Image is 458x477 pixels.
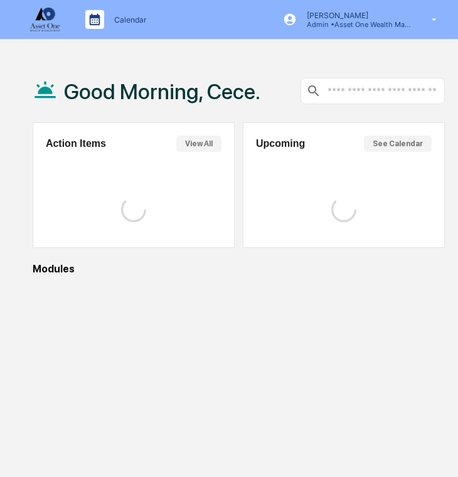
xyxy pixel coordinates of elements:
[364,136,432,152] button: See Calendar
[46,138,106,149] h2: Action Items
[297,11,413,20] p: [PERSON_NAME]
[104,15,153,24] p: Calendar
[256,138,305,149] h2: Upcoming
[176,136,221,152] button: View All
[297,20,413,29] p: Admin • Asset One Wealth Management
[33,263,445,275] div: Modules
[30,8,60,31] img: logo
[64,79,260,104] h1: Good Morning, Cece.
